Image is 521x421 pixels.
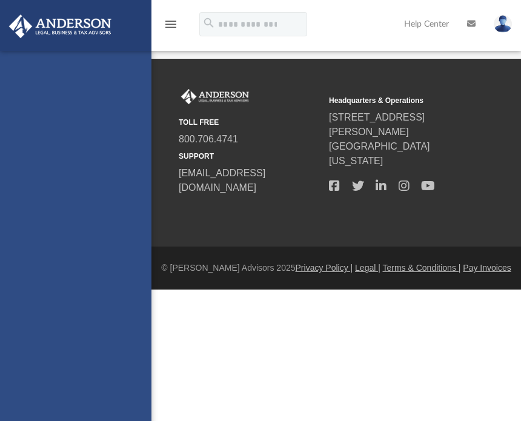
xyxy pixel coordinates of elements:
[5,15,115,38] img: Anderson Advisors Platinum Portal
[329,141,430,166] a: [GEOGRAPHIC_DATA][US_STATE]
[179,117,320,128] small: TOLL FREE
[383,263,461,273] a: Terms & Conditions |
[179,134,238,144] a: 800.706.4741
[151,262,521,274] div: © [PERSON_NAME] Advisors 2025
[179,89,251,105] img: Anderson Advisors Platinum Portal
[494,15,512,33] img: User Pic
[296,263,353,273] a: Privacy Policy |
[179,168,265,193] a: [EMAIL_ADDRESS][DOMAIN_NAME]
[329,112,425,137] a: [STREET_ADDRESS][PERSON_NAME]
[164,17,178,31] i: menu
[329,95,471,106] small: Headquarters & Operations
[463,263,511,273] a: Pay Invoices
[355,263,380,273] a: Legal |
[179,151,320,162] small: SUPPORT
[164,23,178,31] a: menu
[202,16,216,30] i: search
